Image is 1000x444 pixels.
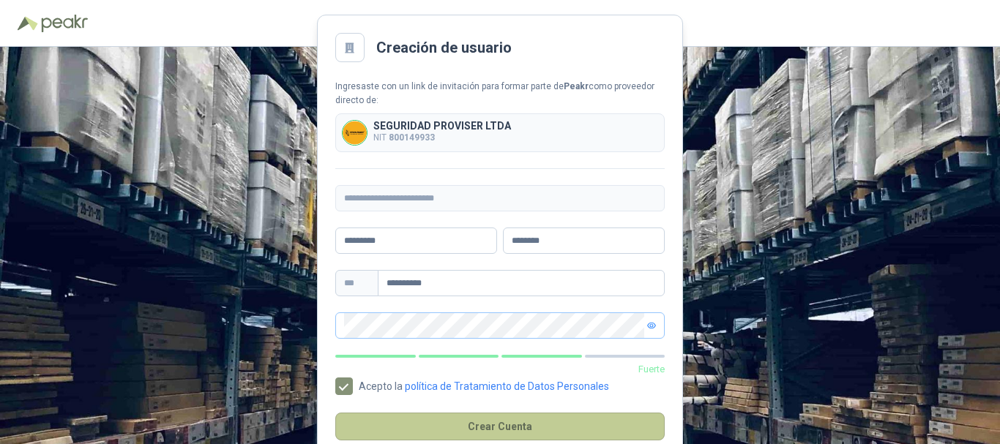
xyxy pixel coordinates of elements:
p: NIT [373,131,511,145]
img: Logo [18,16,38,31]
span: Acepto la [353,381,615,391]
b: 800149933 [389,132,435,143]
img: Peakr [41,15,88,32]
p: Fuerte [335,362,665,377]
b: Peakr [564,81,589,91]
a: política de Tratamiento de Datos Personales [405,380,609,392]
div: Ingresaste con un link de invitación para formar parte de como proveedor directo de: [335,80,665,108]
span: eye [647,321,656,330]
p: SEGURIDAD PROVISER LTDA [373,121,511,131]
h2: Creación de usuario [376,37,512,59]
button: Crear Cuenta [335,413,665,440]
img: Company Logo [343,121,367,145]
